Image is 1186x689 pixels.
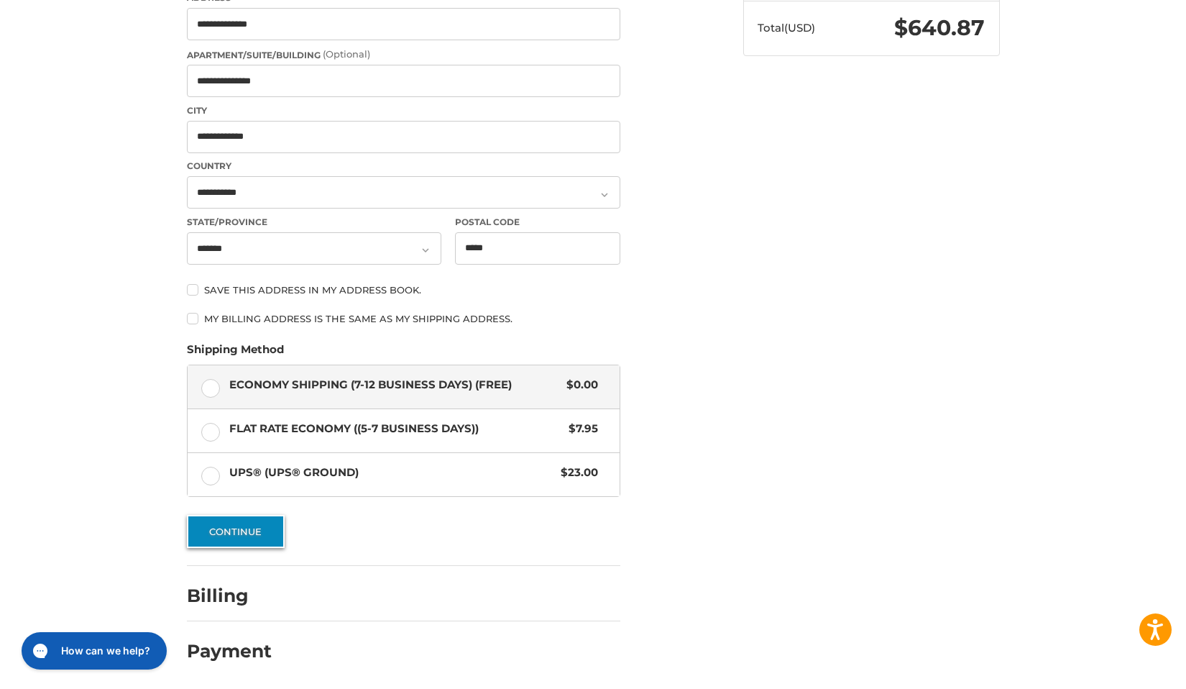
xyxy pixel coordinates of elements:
[560,377,599,393] span: $0.00
[187,342,284,365] legend: Shipping Method
[187,160,620,173] label: Country
[1067,650,1186,689] iframe: Google Customer Reviews
[323,48,370,60] small: (Optional)
[187,585,271,607] h2: Billing
[187,640,272,662] h2: Payment
[455,216,620,229] label: Postal Code
[187,216,441,229] label: State/Province
[554,465,599,481] span: $23.00
[14,627,171,675] iframe: Gorgias live chat messenger
[187,104,620,117] label: City
[758,21,815,35] span: Total (USD)
[187,47,620,62] label: Apartment/Suite/Building
[187,515,285,548] button: Continue
[187,313,620,324] label: My billing address is the same as my shipping address.
[229,465,554,481] span: UPS® (UPS® Ground)
[894,14,985,41] span: $640.87
[229,377,560,393] span: Economy Shipping (7-12 Business Days) (Free)
[229,421,562,437] span: Flat Rate Economy ((5-7 Business Days))
[187,284,620,296] label: Save this address in my address book.
[562,421,599,437] span: $7.95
